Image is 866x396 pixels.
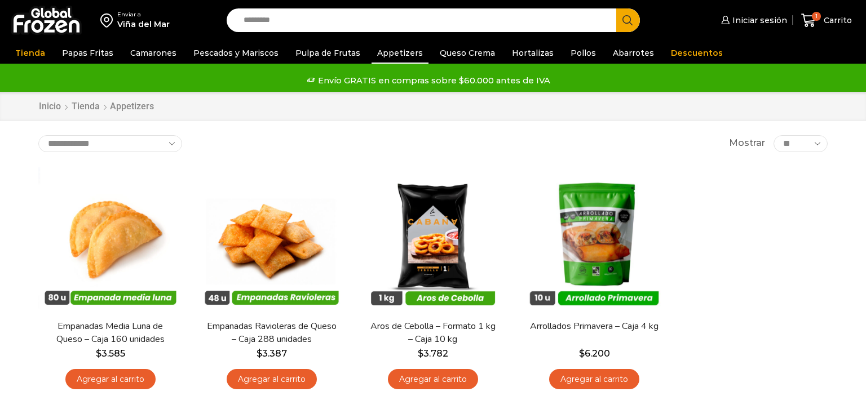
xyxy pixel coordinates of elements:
a: Aros de Cebolla – Formato 1 kg – Caja 10 kg [368,320,498,346]
a: Camarones [125,42,182,64]
bdi: 6.200 [579,348,610,359]
a: Tienda [71,100,100,113]
span: $ [96,348,101,359]
a: Inicio [38,100,61,113]
div: Viña del Mar [117,19,170,30]
span: 1 [812,12,821,21]
span: Iniciar sesión [730,15,787,26]
a: Agregar al carrito: “Empanadas Media Luna de Queso - Caja 160 unidades” [65,369,156,390]
a: Agregar al carrito: “Empanadas Ravioleras de Queso - Caja 288 unidades” [227,369,317,390]
a: Agregar al carrito: “Aros de Cebolla - Formato 1 kg - Caja 10 kg” [388,369,478,390]
h1: Appetizers [110,101,154,112]
span: Carrito [821,15,852,26]
a: Pulpa de Frutas [290,42,366,64]
a: Agregar al carrito: “Arrollados Primavera - Caja 4 kg” [549,369,639,390]
span: $ [579,348,585,359]
img: address-field-icon.svg [100,11,117,30]
a: Queso Crema [434,42,501,64]
a: Empanadas Media Luna de Queso – Caja 160 unidades [46,320,175,346]
a: Hortalizas [506,42,559,64]
div: Enviar a [117,11,170,19]
a: Iniciar sesión [718,9,787,32]
a: Appetizers [372,42,428,64]
select: Pedido de la tienda [38,135,182,152]
a: 1 Carrito [798,7,855,34]
bdi: 3.782 [418,348,448,359]
span: $ [257,348,262,359]
bdi: 3.387 [257,348,287,359]
a: Pollos [565,42,602,64]
a: Abarrotes [607,42,660,64]
nav: Breadcrumb [38,100,154,113]
a: Empanadas Ravioleras de Queso – Caja 288 unidades [207,320,337,346]
a: Tienda [10,42,51,64]
button: Search button [616,8,640,32]
a: Pescados y Mariscos [188,42,284,64]
bdi: 3.585 [96,348,125,359]
a: Arrollados Primavera – Caja 4 kg [529,320,659,333]
a: Papas Fritas [56,42,119,64]
span: Mostrar [729,137,765,150]
a: Descuentos [665,42,728,64]
span: $ [418,348,423,359]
